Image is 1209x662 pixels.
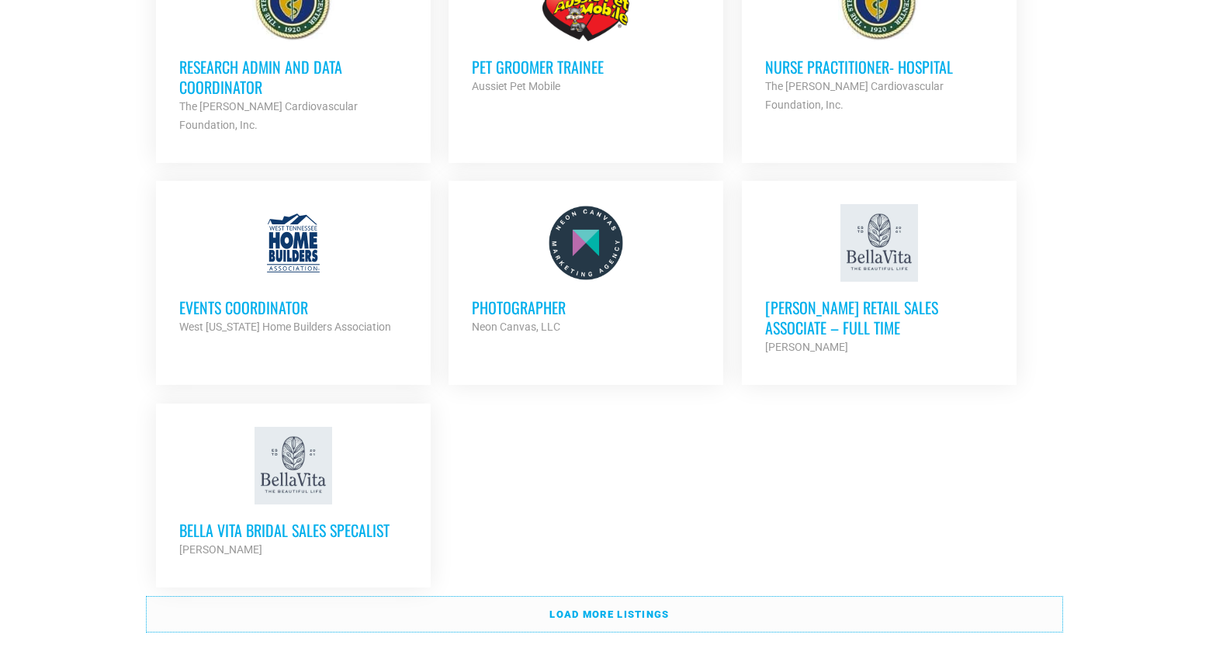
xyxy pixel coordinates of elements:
[449,181,723,359] a: Photographer Neon Canvas, LLC
[156,181,431,359] a: Events Coordinator West [US_STATE] Home Builders Association
[549,608,669,620] strong: Load more listings
[472,80,560,92] strong: Aussiet Pet Mobile
[472,297,700,317] h3: Photographer
[179,100,358,131] strong: The [PERSON_NAME] Cardiovascular Foundation, Inc.
[765,57,993,77] h3: Nurse Practitioner- Hospital
[472,57,700,77] h3: Pet Groomer Trainee
[156,404,431,582] a: Bella Vita Bridal Sales Specalist [PERSON_NAME]
[179,520,407,540] h3: Bella Vita Bridal Sales Specalist
[179,543,262,556] strong: [PERSON_NAME]
[147,597,1062,633] a: Load more listings
[472,321,560,333] strong: Neon Canvas, LLC
[179,297,407,317] h3: Events Coordinator
[765,297,993,338] h3: [PERSON_NAME] Retail Sales Associate – Full Time
[765,80,944,111] strong: The [PERSON_NAME] Cardiovascular Foundation, Inc.
[179,57,407,97] h3: Research Admin and Data Coordinator
[742,181,1017,380] a: [PERSON_NAME] Retail Sales Associate – Full Time [PERSON_NAME]
[179,321,391,333] strong: West [US_STATE] Home Builders Association
[765,341,848,353] strong: [PERSON_NAME]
